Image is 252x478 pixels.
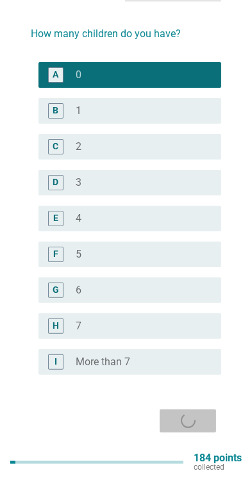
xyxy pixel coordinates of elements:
div: E [53,211,58,225]
div: B [53,104,58,117]
label: 4 [76,212,81,225]
div: A [53,68,58,81]
label: 7 [76,320,81,333]
label: 6 [76,284,81,297]
div: I [55,355,57,368]
div: G [53,283,59,297]
label: 1 [76,104,81,117]
div: F [53,247,58,261]
label: More than 7 [76,356,130,368]
p: collected [194,463,242,472]
h2: How many children do you have? [31,13,221,42]
div: H [53,319,59,333]
div: C [53,140,58,153]
div: D [53,176,58,189]
label: 2 [76,140,81,153]
label: 3 [76,176,81,189]
p: 184 points [194,454,242,463]
label: 0 [76,69,81,81]
label: 5 [76,248,81,261]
